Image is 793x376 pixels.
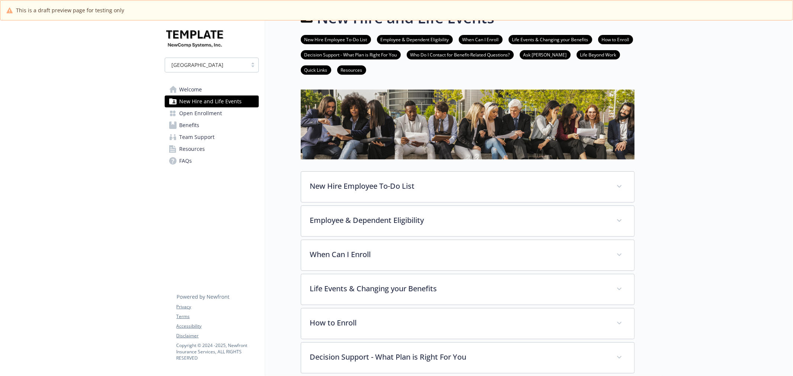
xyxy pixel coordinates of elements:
[577,51,620,58] a: Life Beyond Work
[301,240,634,270] div: When Can I Enroll
[177,333,258,339] a: Disclaimer
[310,215,607,226] p: Employee & Dependent Eligibility
[301,36,371,43] a: New Hire Employee To-Do List
[177,323,258,330] a: Accessibility
[165,143,259,155] a: Resources
[180,131,215,143] span: Team Support
[172,61,224,69] span: [GEOGRAPHIC_DATA]
[180,84,202,95] span: Welcome
[301,274,634,305] div: Life Events & Changing your Benefits
[310,317,607,328] p: How to Enroll
[377,36,453,43] a: Employee & Dependent Eligibility
[180,143,205,155] span: Resources
[177,342,258,361] p: Copyright © 2024 - 2025 , Newfront Insurance Services, ALL RIGHTS RESERVED
[520,51,571,58] a: Ask [PERSON_NAME]
[301,51,401,58] a: Decision Support - What Plan is Right For You
[165,84,259,95] a: Welcome
[310,283,607,294] p: Life Events & Changing your Benefits
[165,95,259,107] a: New Hire and Life Events
[337,66,366,73] a: Resources
[165,155,259,167] a: FAQs
[459,36,503,43] a: When Can I Enroll
[301,172,634,202] div: New Hire Employee To-Do List
[310,249,607,260] p: When Can I Enroll
[310,351,607,363] p: Decision Support - What Plan is Right For You
[598,36,633,43] a: How to Enroll
[180,119,200,131] span: Benefits
[180,107,222,119] span: Open Enrollment
[301,90,635,159] img: new hire page banner
[301,206,634,236] div: Employee & Dependent Eligibility
[310,181,607,192] p: New Hire Employee To-Do List
[301,308,634,339] div: How to Enroll
[165,119,259,131] a: Benefits
[177,313,258,320] a: Terms
[177,304,258,310] a: Privacy
[407,51,514,58] a: Who Do I Contact for Benefit-Related Questions?
[165,107,259,119] a: Open Enrollment
[301,66,331,73] a: Quick Links
[165,131,259,143] a: Team Support
[180,155,192,167] span: FAQs
[180,95,242,107] span: New Hire and Life Events
[509,36,592,43] a: Life Events & Changing your Benefits
[301,343,634,373] div: Decision Support - What Plan is Right For You
[16,6,124,14] span: This is a draft preview page for testing only
[169,61,244,69] span: [GEOGRAPHIC_DATA]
